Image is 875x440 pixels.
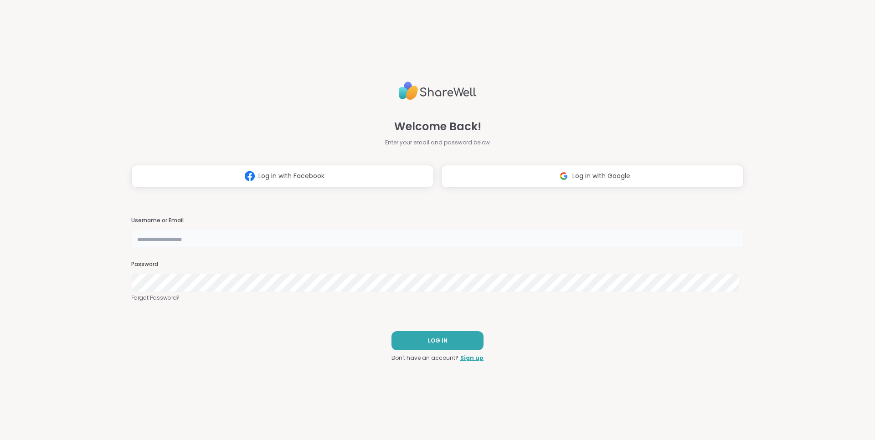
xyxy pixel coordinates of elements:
[131,294,744,302] a: Forgot Password?
[391,354,458,362] span: Don't have an account?
[572,171,630,181] span: Log in with Google
[428,337,448,345] span: LOG IN
[241,168,258,184] img: ShareWell Logomark
[441,165,744,188] button: Log in with Google
[399,78,476,104] img: ShareWell Logo
[555,168,572,184] img: ShareWell Logomark
[258,171,324,181] span: Log in with Facebook
[391,331,484,350] button: LOG IN
[131,261,744,268] h3: Password
[385,138,490,147] span: Enter your email and password below
[131,165,434,188] button: Log in with Facebook
[131,217,744,225] h3: Username or Email
[460,354,484,362] a: Sign up
[394,118,481,135] span: Welcome Back!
